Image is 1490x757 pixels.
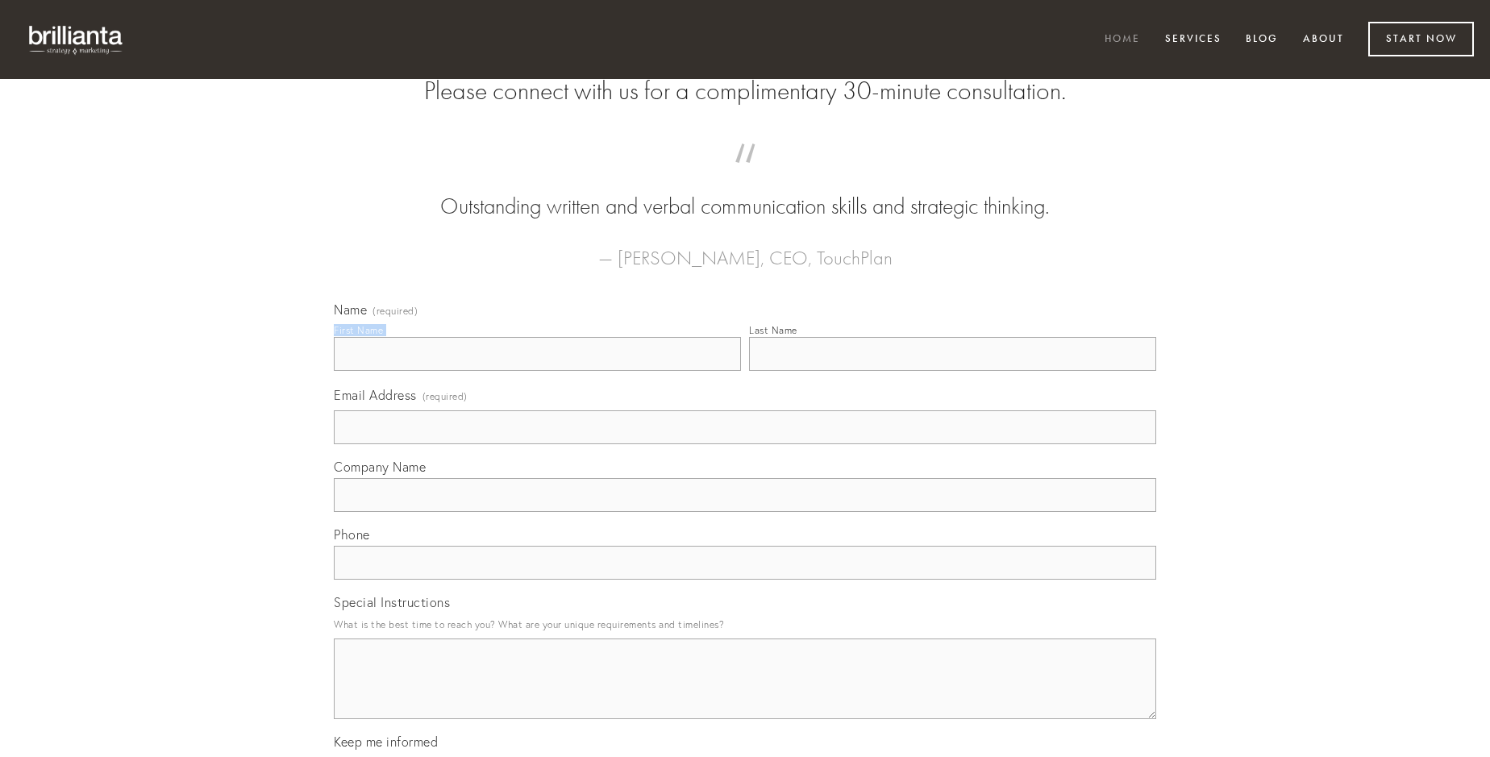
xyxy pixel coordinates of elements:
[1368,22,1474,56] a: Start Now
[334,387,417,403] span: Email Address
[334,734,438,750] span: Keep me informed
[334,526,370,543] span: Phone
[1155,27,1232,53] a: Services
[1235,27,1288,53] a: Blog
[16,16,137,63] img: brillianta - research, strategy, marketing
[749,324,797,336] div: Last Name
[360,160,1130,191] span: “
[334,594,450,610] span: Special Instructions
[334,614,1156,635] p: What is the best time to reach you? What are your unique requirements and timelines?
[334,324,383,336] div: First Name
[1094,27,1151,53] a: Home
[360,160,1130,223] blockquote: Outstanding written and verbal communication skills and strategic thinking.
[334,459,426,475] span: Company Name
[360,223,1130,274] figcaption: — [PERSON_NAME], CEO, TouchPlan
[372,306,418,316] span: (required)
[334,76,1156,106] h2: Please connect with us for a complimentary 30-minute consultation.
[334,302,367,318] span: Name
[422,385,468,407] span: (required)
[1292,27,1355,53] a: About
